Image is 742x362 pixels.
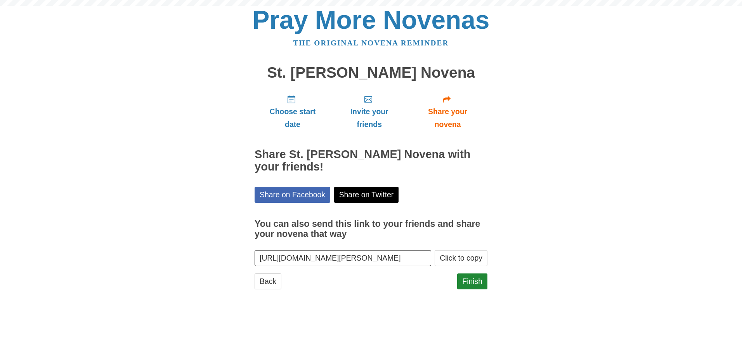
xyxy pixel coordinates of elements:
[255,89,331,135] a: Choose start date
[338,105,400,131] span: Invite your friends
[293,39,449,47] a: The original novena reminder
[253,5,490,34] a: Pray More Novenas
[255,148,487,173] h2: Share St. [PERSON_NAME] Novena with your friends!
[457,273,487,289] a: Finish
[255,273,281,289] a: Back
[255,187,330,203] a: Share on Facebook
[408,89,487,135] a: Share your novena
[435,250,487,266] button: Click to copy
[334,187,399,203] a: Share on Twitter
[416,105,480,131] span: Share your novena
[255,219,487,239] h3: You can also send this link to your friends and share your novena that way
[255,64,487,81] h1: St. [PERSON_NAME] Novena
[262,105,323,131] span: Choose start date
[331,89,408,135] a: Invite your friends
